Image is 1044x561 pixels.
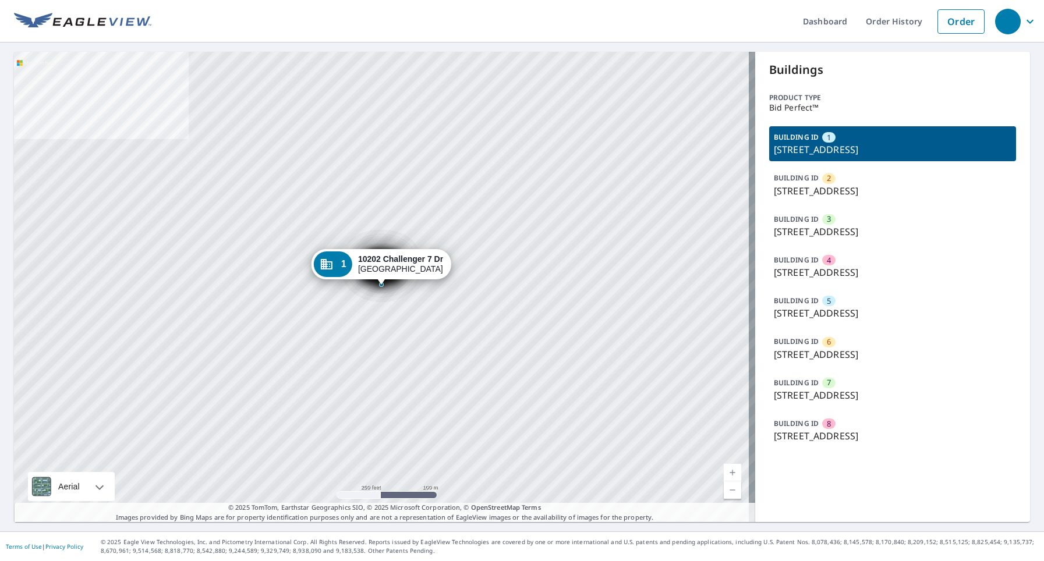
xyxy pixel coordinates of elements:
[341,260,346,268] span: 1
[724,464,741,481] a: Current Level 17, Zoom In
[774,214,819,224] p: BUILDING ID
[774,225,1011,239] p: [STREET_ADDRESS]
[28,472,115,501] div: Aerial
[827,377,831,388] span: 7
[774,143,1011,157] p: [STREET_ADDRESS]
[774,378,819,388] p: BUILDING ID
[769,93,1016,103] p: Product type
[774,255,819,265] p: BUILDING ID
[774,265,1011,279] p: [STREET_ADDRESS]
[827,173,831,184] span: 2
[827,255,831,266] span: 4
[358,254,443,264] strong: 10202 Challenger 7 Dr
[827,214,831,225] span: 3
[774,296,819,306] p: BUILDING ID
[522,503,541,512] a: Terms
[774,418,819,428] p: BUILDING ID
[312,249,451,285] div: Dropped pin, building 1, Commercial property, 10202 Challenger 7 Dr Jacinto City, TX 77029
[769,103,1016,112] p: Bid Perfect™
[774,336,819,346] p: BUILDING ID
[45,542,83,551] a: Privacy Policy
[774,173,819,183] p: BUILDING ID
[827,132,831,143] span: 1
[769,61,1016,79] p: Buildings
[14,503,755,522] p: Images provided by Bing Maps are for property identification purposes only and are not a represen...
[774,388,1011,402] p: [STREET_ADDRESS]
[774,184,1011,198] p: [STREET_ADDRESS]
[228,503,541,513] span: © 2025 TomTom, Earthstar Geographics SIO, © 2025 Microsoft Corporation, ©
[774,429,1011,443] p: [STREET_ADDRESS]
[101,538,1038,555] p: © 2025 Eagle View Technologies, Inc. and Pictometry International Corp. All Rights Reserved. Repo...
[827,418,831,429] span: 8
[937,9,985,34] a: Order
[6,543,83,550] p: |
[55,472,83,501] div: Aerial
[358,254,443,274] div: [GEOGRAPHIC_DATA]
[827,296,831,307] span: 5
[774,132,819,142] p: BUILDING ID
[827,336,831,347] span: 6
[724,481,741,499] a: Current Level 17, Zoom Out
[471,503,520,512] a: OpenStreetMap
[774,306,1011,320] p: [STREET_ADDRESS]
[6,542,42,551] a: Terms of Use
[14,13,151,30] img: EV Logo
[774,347,1011,361] p: [STREET_ADDRESS]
